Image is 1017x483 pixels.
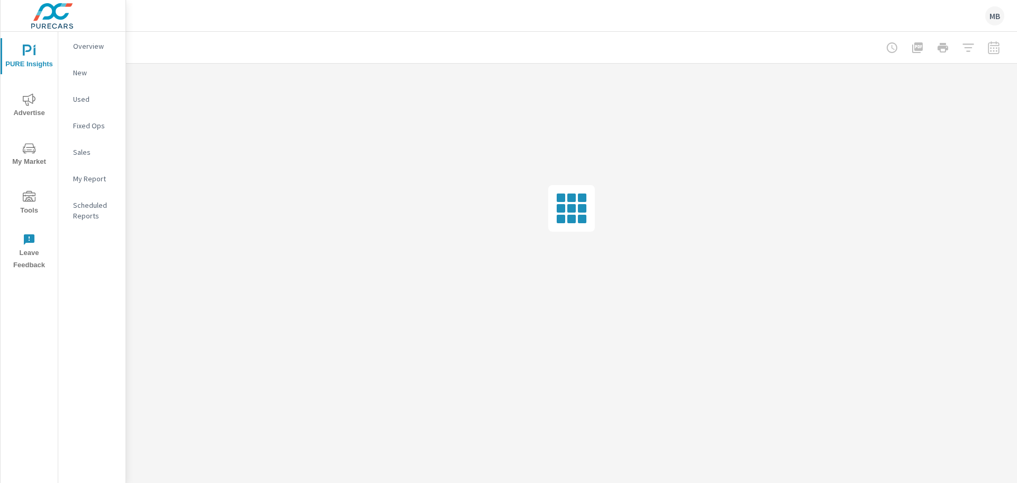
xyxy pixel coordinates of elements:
div: Fixed Ops [58,118,126,134]
div: Sales [58,144,126,160]
span: My Market [4,142,55,168]
span: Leave Feedback [4,233,55,271]
div: Overview [58,38,126,54]
div: MB [985,6,1004,25]
p: Used [73,94,117,104]
span: PURE Insights [4,45,55,71]
p: Sales [73,147,117,157]
p: My Report [73,173,117,184]
p: Overview [73,41,117,51]
p: Fixed Ops [73,120,117,131]
p: New [73,67,117,78]
span: Advertise [4,93,55,119]
div: Scheduled Reports [58,197,126,224]
span: Tools [4,191,55,217]
div: Used [58,91,126,107]
div: New [58,65,126,81]
p: Scheduled Reports [73,200,117,221]
div: My Report [58,171,126,187]
div: nav menu [1,32,58,276]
